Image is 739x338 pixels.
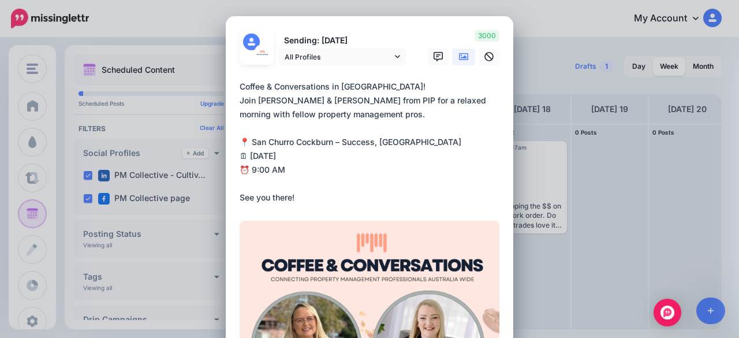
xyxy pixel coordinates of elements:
[654,299,681,326] div: Open Intercom Messenger
[279,34,406,47] p: Sending: [DATE]
[279,49,406,65] a: All Profiles
[475,30,499,42] span: 3000
[254,44,271,61] img: 154382455_251587406621165_286239351165627804_n-bsa121791.jpg
[285,51,392,63] span: All Profiles
[243,34,260,50] img: user_default_image.png
[240,80,505,205] div: Coffee & Conversations in [GEOGRAPHIC_DATA]! Join [PERSON_NAME] & [PERSON_NAME] from PIP for a re...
